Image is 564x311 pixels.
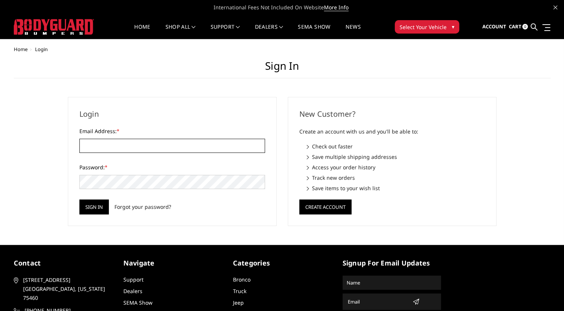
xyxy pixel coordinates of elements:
[395,20,459,34] button: Select Your Vehicle
[299,200,352,214] button: Create Account
[79,109,265,120] h2: Login
[345,296,410,308] input: Email
[14,19,94,35] img: BODYGUARD BUMPERS
[299,202,352,210] a: Create Account
[307,153,485,161] li: Save multiple shipping addresses
[166,24,196,39] a: shop all
[522,24,528,29] span: 0
[233,276,251,283] a: Bronco
[211,24,240,39] a: Support
[452,23,454,31] span: ▾
[508,17,528,37] a: Cart 0
[482,17,506,37] a: Account
[23,276,110,302] span: [STREET_ADDRESS] [GEOGRAPHIC_DATA], [US_STATE] 75460
[123,258,222,268] h5: Navigate
[400,23,447,31] span: Select Your Vehicle
[123,276,144,283] a: Support
[527,275,564,311] iframe: Chat Widget
[14,258,112,268] h5: contact
[233,299,244,306] a: Jeep
[79,200,109,214] input: Sign in
[79,163,265,171] label: Password:
[123,288,142,295] a: Dealers
[255,24,283,39] a: Dealers
[307,142,485,150] li: Check out faster
[14,46,28,53] a: Home
[482,23,506,30] span: Account
[307,163,485,171] li: Access your order history
[307,184,485,192] li: Save items to your wish list
[134,24,150,39] a: Home
[299,127,485,136] p: Create an account with us and you'll be able to:
[298,24,330,39] a: SEMA Show
[114,203,171,211] a: Forgot your password?
[233,288,246,295] a: Truck
[307,174,485,182] li: Track new orders
[233,258,331,268] h5: Categories
[344,277,440,289] input: Name
[343,258,441,268] h5: signup for email updates
[14,60,551,78] h1: Sign in
[324,4,349,11] a: More Info
[35,46,48,53] span: Login
[79,127,265,135] label: Email Address:
[123,299,152,306] a: SEMA Show
[508,23,521,30] span: Cart
[345,24,360,39] a: News
[299,109,485,120] h2: New Customer?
